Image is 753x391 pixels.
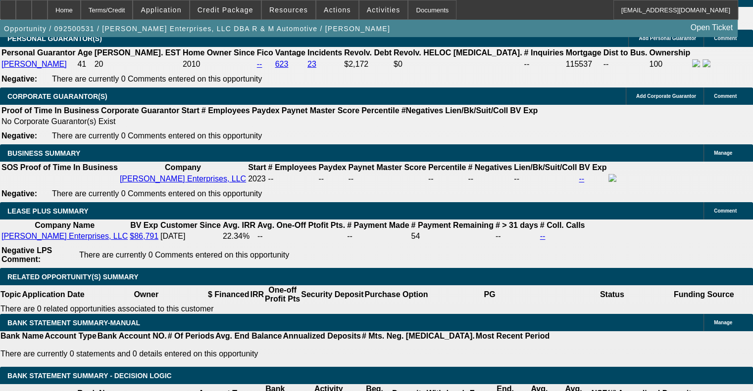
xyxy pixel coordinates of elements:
span: There are currently 0 Comments entered on this opportunity [79,251,289,259]
b: Dist to Bus. [603,48,648,57]
span: Comment [714,93,737,99]
b: Negative: [1,75,37,83]
b: Corporate Guarantor [101,106,179,115]
td: No Corporate Guarantor(s) Exist [1,117,542,127]
td: $2,172 [344,59,392,70]
td: -- [257,231,346,241]
span: Add Personal Guarantor [639,36,696,41]
td: [DATE] [160,231,221,241]
b: Paynet Master Score [282,106,359,115]
b: # Payment Made [347,221,409,229]
th: Annualized Deposits [282,331,361,341]
th: Bank Account NO. [97,331,167,341]
img: facebook-icon.png [692,59,700,67]
span: Activities [367,6,401,14]
b: Mortgage [566,48,602,57]
span: Bank Statement Summary - Decision Logic [7,372,172,380]
a: 23 [307,60,316,68]
span: Comment [714,208,737,214]
th: SOS [1,163,19,173]
span: 2010 [183,60,201,68]
span: Credit Package [198,6,253,14]
th: Most Recent Period [475,331,550,341]
a: $86,791 [130,232,158,240]
th: Proof of Time In Business [1,106,100,116]
th: Status [551,285,673,304]
th: Proof of Time In Business [20,163,118,173]
b: BV Exp [579,163,606,172]
a: [PERSON_NAME] Enterprises, LLC [1,232,128,240]
div: -- [468,174,512,183]
span: Comment [714,36,737,41]
b: # Employees [268,163,317,172]
b: Incidents [307,48,342,57]
b: Paydex [318,163,346,172]
span: LEASE PLUS SUMMARY [7,207,89,215]
b: Percentile [428,163,466,172]
b: # Negatives [468,163,512,172]
b: Avg. One-Off Ptofit Pts. [257,221,345,229]
span: There are currently 0 Comments entered on this opportunity [52,131,262,140]
span: Actions [324,6,351,14]
span: Add Corporate Guarantor [636,93,696,99]
td: 22.34% [222,231,256,241]
th: $ Financed [207,285,250,304]
b: Personal Guarantor [1,48,75,57]
b: Age [77,48,92,57]
span: CORPORATE GUARANTOR(S) [7,92,107,100]
th: Application Date [21,285,85,304]
img: linkedin-icon.png [703,59,710,67]
th: Security Deposit [301,285,364,304]
td: -- [495,231,539,241]
b: # Coll. Calls [540,221,585,229]
b: #Negatives [402,106,444,115]
img: facebook-icon.png [608,174,616,182]
span: Opportunity / 092500531 / [PERSON_NAME] Enterprises, LLC DBA R & M Automotive / [PERSON_NAME] [4,25,390,33]
th: One-off Profit Pts [264,285,301,304]
td: 100 [649,59,691,70]
a: [PERSON_NAME] [1,60,67,68]
td: -- [523,59,564,70]
b: Ownership [649,48,690,57]
b: Paydex [252,106,280,115]
span: -- [268,174,274,183]
b: # > 31 days [496,221,538,229]
button: Application [133,0,189,19]
b: Fico [257,48,273,57]
span: Manage [714,150,732,156]
th: Owner [85,285,207,304]
span: Resources [269,6,308,14]
span: There are currently 0 Comments entered on this opportunity [52,189,262,198]
span: RELATED OPPORTUNITY(S) SUMMARY [7,273,138,281]
th: Avg. End Balance [215,331,283,341]
div: -- [428,174,466,183]
a: Open Ticket [687,19,737,36]
b: Revolv. Debt [344,48,392,57]
button: Credit Package [190,0,261,19]
th: Purchase Option [364,285,428,304]
th: IRR [250,285,264,304]
span: Manage [714,320,732,325]
td: 115537 [565,59,602,70]
b: Percentile [361,106,399,115]
span: Application [141,6,181,14]
th: Account Type [44,331,97,341]
a: -- [540,232,546,240]
div: -- [348,174,426,183]
b: [PERSON_NAME]. EST [95,48,181,57]
a: -- [579,174,584,183]
td: 41 [77,59,93,70]
b: # Employees [201,106,250,115]
th: PG [428,285,551,304]
b: # Inquiries [524,48,563,57]
b: Start [248,163,266,172]
b: Company [165,163,201,172]
b: Customer Since [160,221,221,229]
b: Avg. IRR [223,221,255,229]
a: -- [257,60,262,68]
td: 20 [94,59,181,70]
span: BANK STATEMENT SUMMARY-MANUAL [7,319,140,327]
td: 2023 [248,174,266,184]
th: Funding Source [673,285,735,304]
button: Actions [316,0,358,19]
